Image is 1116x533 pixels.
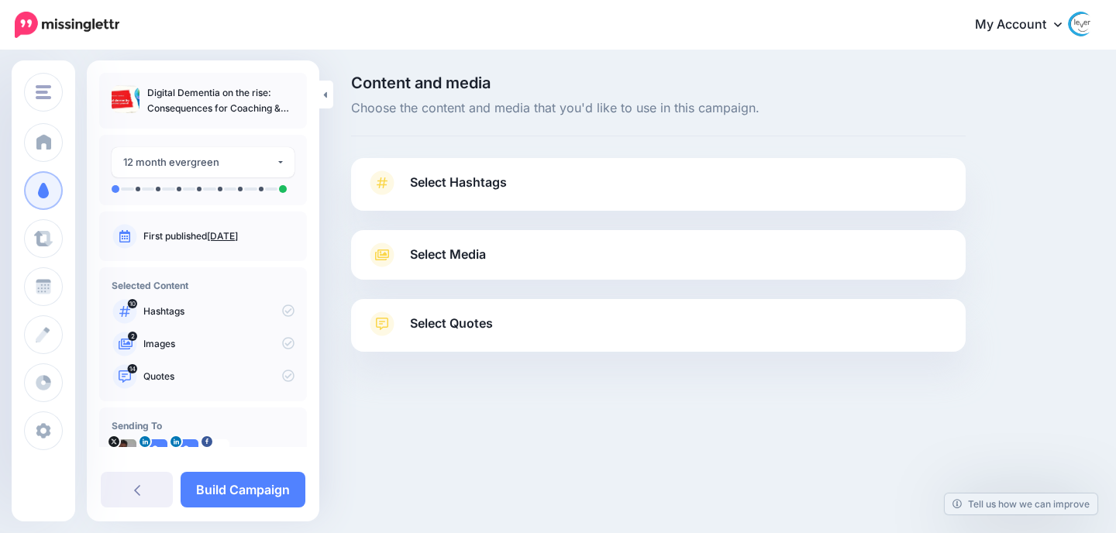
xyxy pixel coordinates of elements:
p: Digital Dementia on the rise: Consequences for Coaching & Learning [147,85,294,116]
div: 12 month evergreen [123,153,276,171]
p: Quotes [143,370,294,383]
a: Select Quotes [367,311,950,352]
a: [DATE] [207,230,238,242]
p: Hashtags [143,304,294,318]
span: Choose the content and media that you'd like to use in this campaign. [351,98,966,119]
span: Select Media [410,244,486,265]
span: Select Hashtags [410,172,507,193]
p: Images [143,337,294,351]
img: 18193956_1352207318168497_2630119938457215485_n-bsa31452.png [205,439,229,464]
span: 10 [128,299,137,308]
span: Select Quotes [410,313,493,334]
img: user_default_image.png [174,439,198,464]
img: menu.png [36,85,51,99]
a: Select Media [367,242,950,267]
a: Tell us how we can improve [945,493,1097,514]
span: Content and media [351,75,966,91]
h4: Sending To [112,420,294,432]
a: My Account [959,6,1093,44]
span: 2 [128,332,137,341]
img: Missinglettr [15,12,119,38]
img: user_default_image.png [143,439,167,464]
span: 14 [128,364,138,373]
img: 4e307b029acc524e986c8c3efd49e11e_thumb.jpg [112,85,139,113]
button: 12 month evergreen [112,147,294,177]
p: First published [143,229,294,243]
img: OOKi_UEm-20801.jpg [112,439,136,464]
a: Select Hashtags [367,170,950,211]
h4: Selected Content [112,280,294,291]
